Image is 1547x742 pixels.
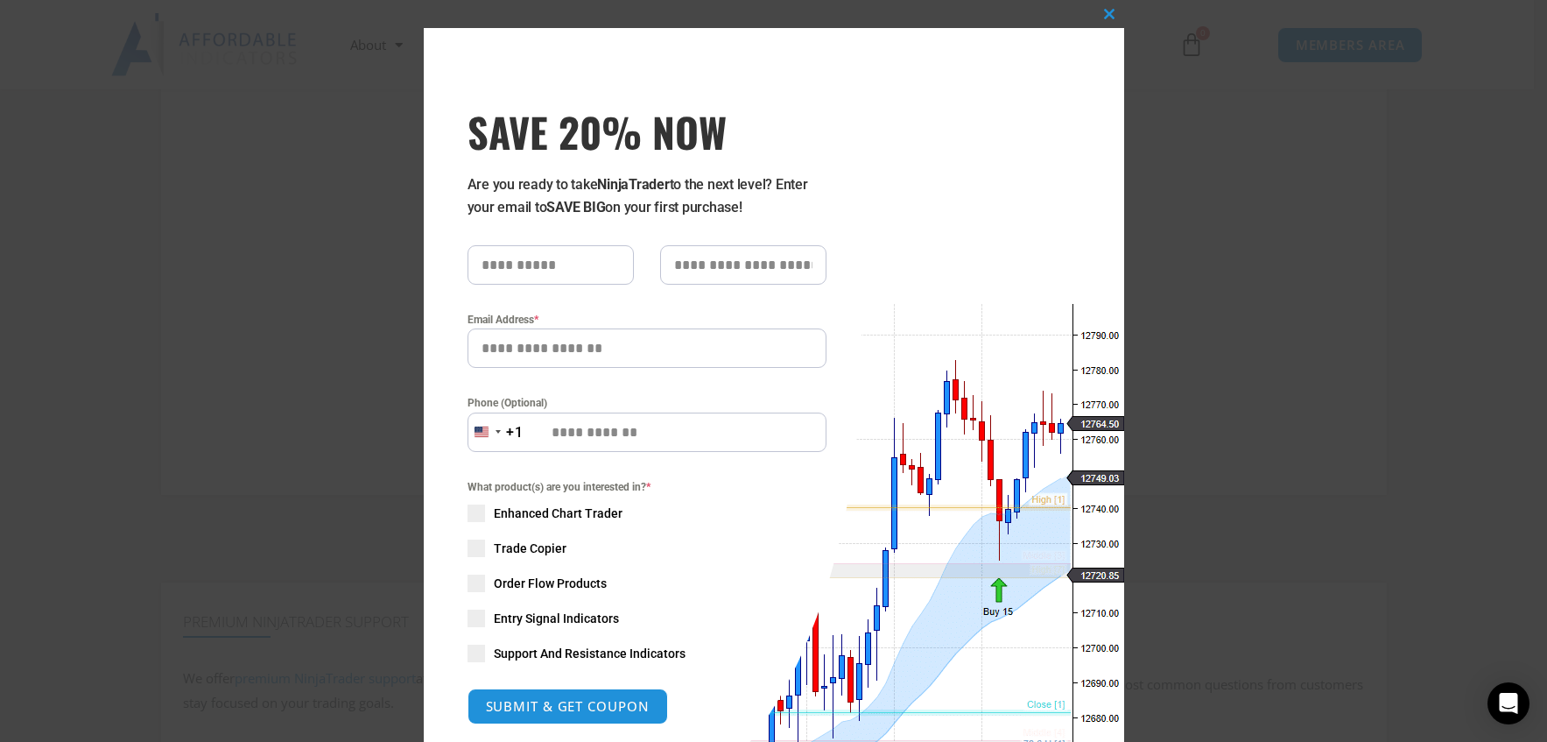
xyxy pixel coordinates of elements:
[468,107,826,156] h3: SAVE 20% NOW
[1487,682,1529,724] div: Open Intercom Messenger
[468,645,826,662] label: Support And Resistance Indicators
[468,540,826,557] label: Trade Copier
[468,478,826,496] span: What product(s) are you interested in?
[468,173,826,219] p: Are you ready to take to the next level? Enter your email to on your first purchase!
[468,689,668,724] button: SUBMIT & GET COUPON
[468,575,826,592] label: Order Flow Products
[494,505,622,522] span: Enhanced Chart Trader
[546,199,605,216] strong: SAVE BIG
[468,311,826,329] label: Email Address
[494,610,619,627] span: Entry Signal Indicators
[468,505,826,522] label: Enhanced Chart Trader
[494,645,686,662] span: Support And Resistance Indicators
[468,610,826,627] label: Entry Signal Indicators
[468,394,826,412] label: Phone (Optional)
[506,421,524,444] div: +1
[597,176,669,193] strong: NinjaTrader
[468,413,524,452] button: Selected country
[494,575,607,592] span: Order Flow Products
[494,540,566,557] span: Trade Copier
